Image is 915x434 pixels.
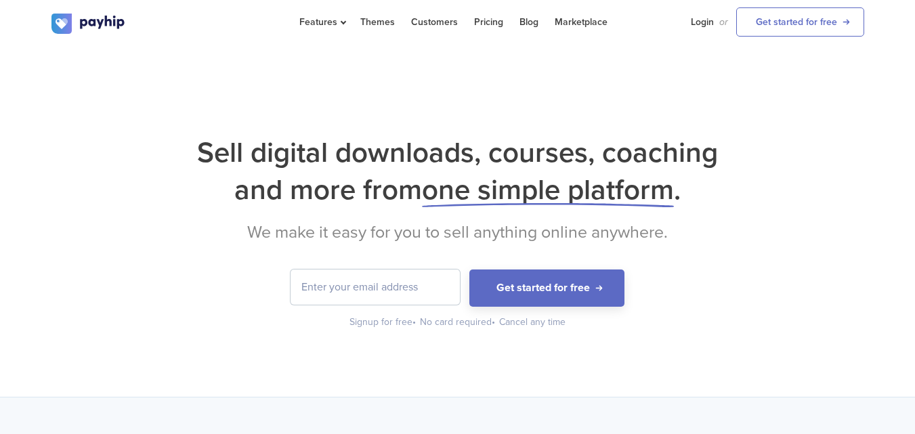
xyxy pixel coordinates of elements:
[492,316,495,328] span: •
[51,134,864,209] h1: Sell digital downloads, courses, coaching and more from
[51,222,864,242] h2: We make it easy for you to sell anything online anywhere.
[349,316,417,329] div: Signup for free
[422,173,674,207] span: one simple platform
[469,269,624,307] button: Get started for free
[736,7,864,37] a: Get started for free
[674,173,681,207] span: .
[412,316,416,328] span: •
[499,316,566,329] div: Cancel any time
[51,14,126,34] img: logo.svg
[291,269,460,305] input: Enter your email address
[299,16,344,28] span: Features
[420,316,496,329] div: No card required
